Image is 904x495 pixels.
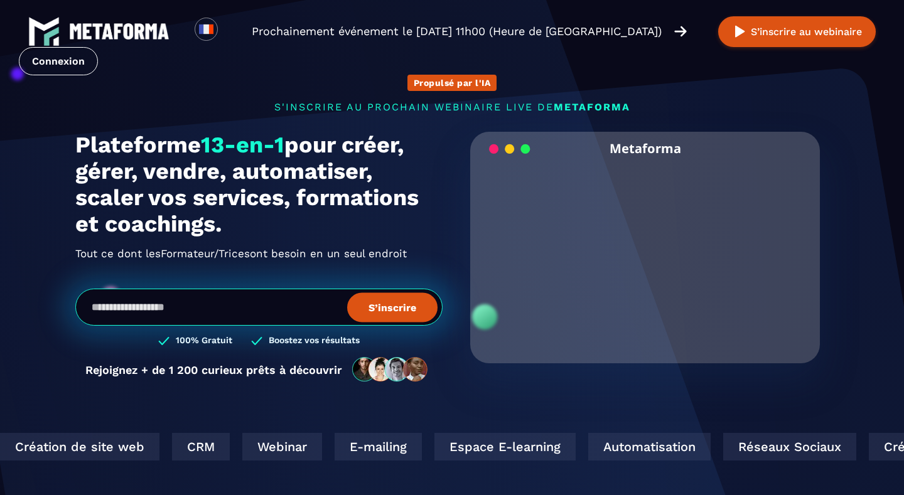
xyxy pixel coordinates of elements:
[433,433,574,460] div: Espace E-learning
[480,165,810,330] video: Your browser does not support the video tag.
[229,24,238,39] input: Search for option
[85,363,342,376] p: Rejoignez + de 1 200 curieux prêts à découvrir
[69,23,169,40] img: logo
[610,132,681,165] h2: Metaforma
[75,101,829,113] p: s'inscrire au prochain webinaire live de
[674,24,687,38] img: arrow-right
[75,132,443,237] h1: Plateforme pour créer, gérer, vendre, automatiser, scaler vos services, formations et coachings.
[161,243,250,263] span: Formateur/Trices
[587,433,709,460] div: Automatisation
[252,23,662,40] p: Prochainement événement le [DATE] 11h00 (Heure de [GEOGRAPHIC_DATA])
[201,132,284,158] span: 13-en-1
[347,292,438,322] button: S’inscrire
[171,433,229,460] div: CRM
[241,433,321,460] div: Webinar
[198,21,214,37] img: fr
[176,335,232,347] h3: 100% Gratuit
[718,16,876,47] button: S’inscrire au webinaire
[28,16,60,47] img: logo
[269,335,360,347] h3: Boostez vos résultats
[19,47,98,75] a: Connexion
[333,433,421,460] div: E-mailing
[218,18,249,45] div: Search for option
[251,335,262,347] img: checked
[348,356,433,383] img: community-people
[158,335,169,347] img: checked
[722,433,855,460] div: Réseaux Sociaux
[554,101,630,113] span: METAFORMA
[489,143,530,155] img: loading
[75,243,443,263] h2: Tout ce dont les ont besoin en un seul endroit
[732,24,748,40] img: play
